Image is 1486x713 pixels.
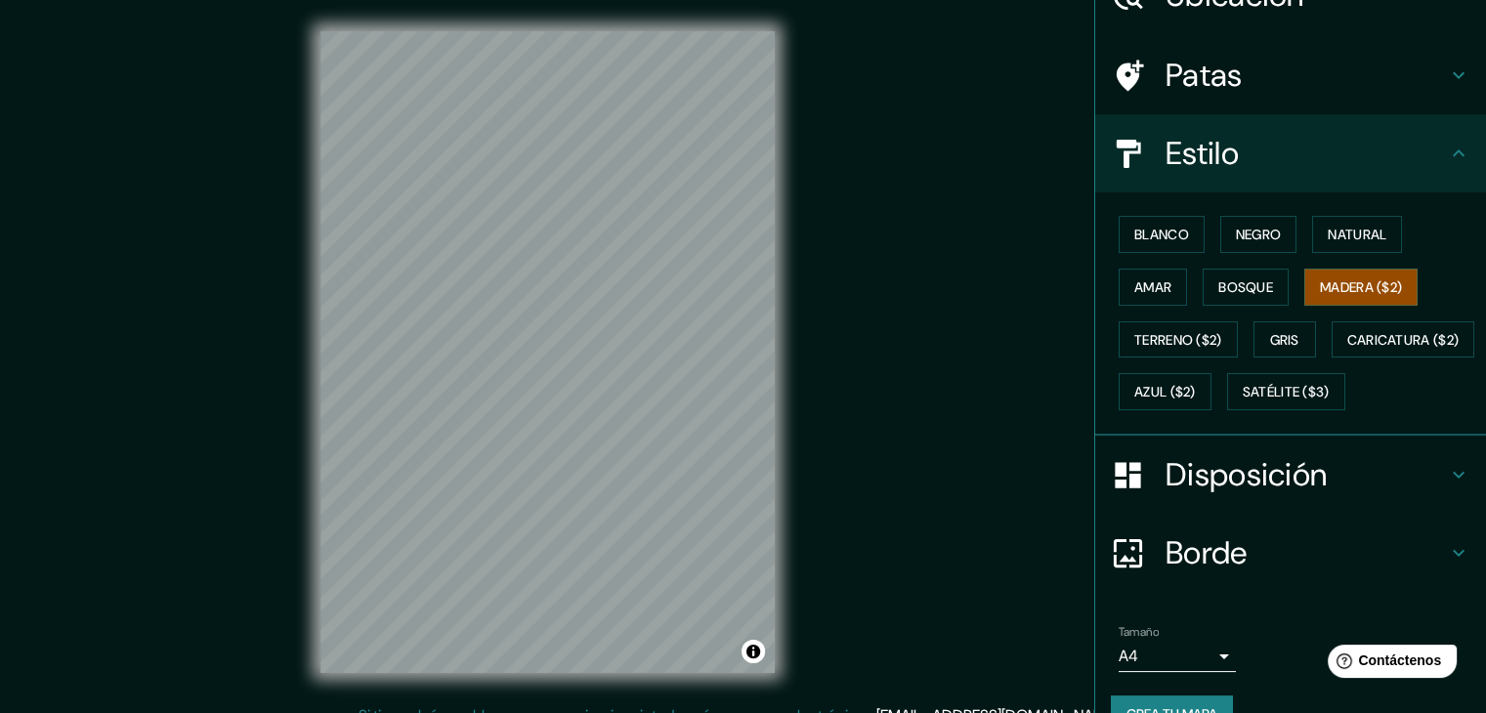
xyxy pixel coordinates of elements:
[1119,269,1187,306] button: Amar
[1119,624,1159,640] font: Tamaño
[1134,278,1171,296] font: Amar
[1236,226,1282,243] font: Negro
[1095,436,1486,514] div: Disposición
[1119,373,1211,410] button: Azul ($2)
[742,640,765,663] button: Activar o desactivar atribución
[1119,646,1138,666] font: A4
[1166,55,1243,96] font: Patas
[1332,321,1475,358] button: Caricatura ($2)
[1253,321,1316,358] button: Gris
[1220,216,1297,253] button: Negro
[1134,226,1189,243] font: Blanco
[1095,114,1486,192] div: Estilo
[1227,373,1345,410] button: Satélite ($3)
[1095,514,1486,592] div: Borde
[1270,331,1299,349] font: Gris
[320,31,775,673] canvas: Mapa
[1134,384,1196,401] font: Azul ($2)
[1304,269,1418,306] button: Madera ($2)
[1134,331,1222,349] font: Terreno ($2)
[1166,454,1327,495] font: Disposición
[1119,216,1205,253] button: Blanco
[1243,384,1330,401] font: Satélite ($3)
[1328,226,1386,243] font: Natural
[1119,321,1238,358] button: Terreno ($2)
[1119,641,1236,672] div: A4
[1166,532,1248,573] font: Borde
[1347,331,1460,349] font: Caricatura ($2)
[1095,36,1486,114] div: Patas
[1203,269,1289,306] button: Bosque
[1218,278,1273,296] font: Bosque
[1312,637,1465,692] iframe: Lanzador de widgets de ayuda
[1166,133,1239,174] font: Estilo
[1320,278,1402,296] font: Madera ($2)
[1312,216,1402,253] button: Natural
